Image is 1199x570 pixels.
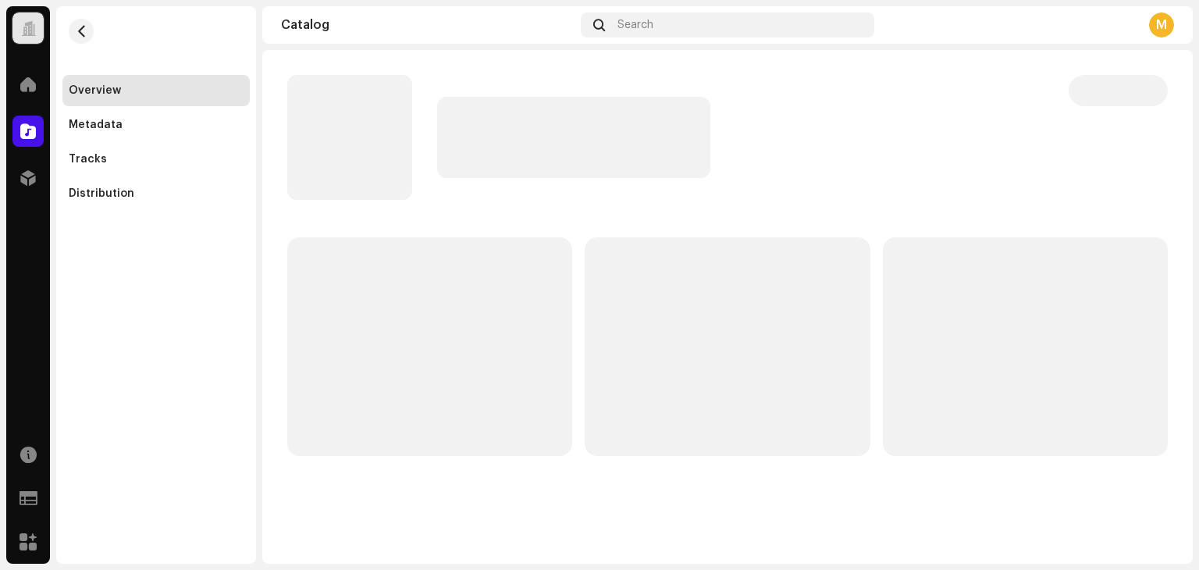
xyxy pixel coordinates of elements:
re-m-nav-item: Overview [62,75,250,106]
div: Overview [69,84,121,97]
div: Catalog [281,19,575,31]
re-m-nav-item: Distribution [62,178,250,209]
div: Metadata [69,119,123,131]
div: Distribution [69,187,134,200]
div: Tracks [69,153,107,166]
span: Search [617,19,653,31]
re-m-nav-item: Metadata [62,109,250,141]
div: M [1149,12,1174,37]
re-m-nav-item: Tracks [62,144,250,175]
